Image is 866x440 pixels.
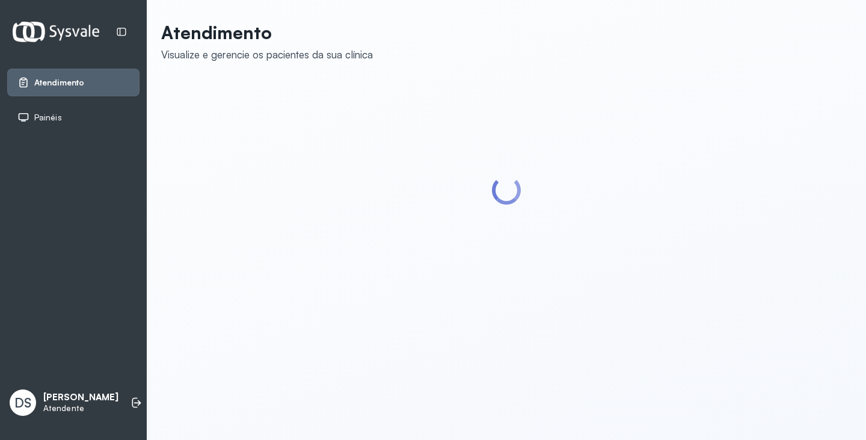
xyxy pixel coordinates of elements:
div: Visualize e gerencie os pacientes da sua clínica [161,48,373,61]
img: Logotipo do estabelecimento [13,22,99,42]
p: Atendente [43,403,118,414]
span: Atendimento [34,78,84,88]
p: Atendimento [161,22,373,43]
p: [PERSON_NAME] [43,392,118,403]
span: Painéis [34,113,62,123]
a: Atendimento [17,76,129,88]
